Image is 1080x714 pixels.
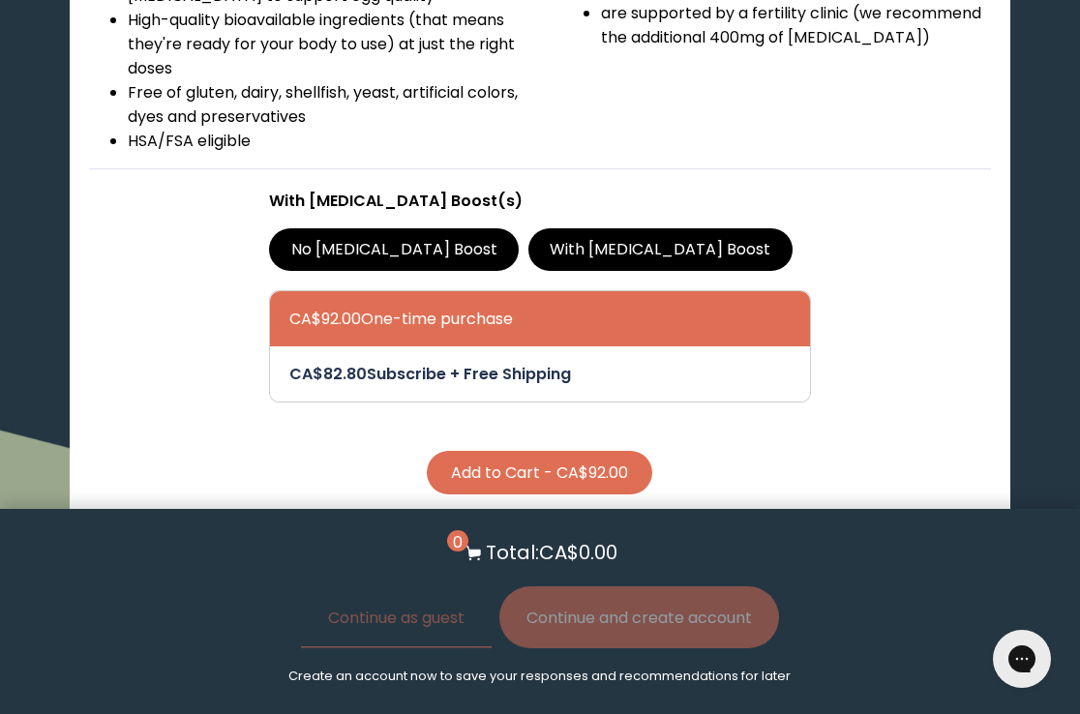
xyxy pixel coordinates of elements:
li: are supported by a fertility clinic (we recommend the additional 400mg of [MEDICAL_DATA]) [601,1,992,49]
span: 0 [447,530,468,551]
p: With [MEDICAL_DATA] Boost(s) [269,189,810,213]
li: HSA/FSA eligible [128,129,519,153]
label: No [MEDICAL_DATA] Boost [269,228,519,271]
p: Total: CA$0.00 [486,538,617,567]
button: Continue as guest [301,586,492,648]
button: Add to Cart - CA$92.00 [427,451,652,494]
button: Continue and create account [499,586,779,648]
p: Create an account now to save your responses and recommendations for later [288,668,791,685]
li: High-quality bioavailable ingredients (that means they're ready for your body to use) at just the... [128,8,519,80]
li: Free of gluten, dairy, shellfish, yeast, artificial colors, dyes and preservatives [128,80,519,129]
iframe: Gorgias live chat messenger [983,623,1061,695]
label: With [MEDICAL_DATA] Boost [528,228,793,271]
